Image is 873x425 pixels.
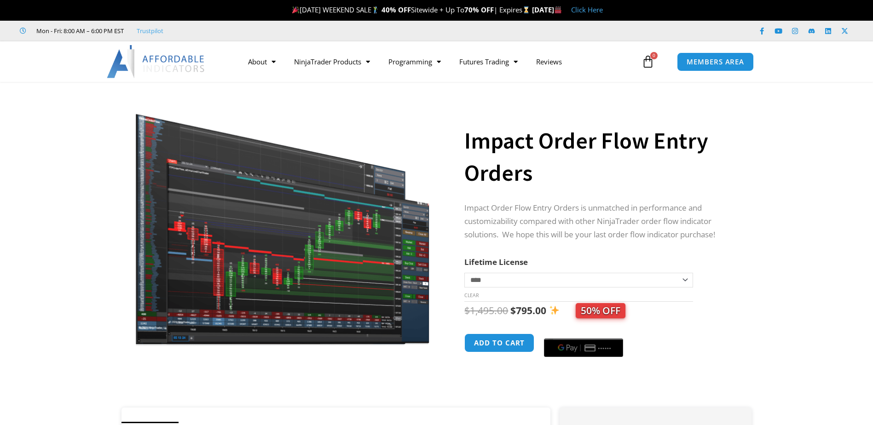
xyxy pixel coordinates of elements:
bdi: 1,495.00 [464,304,508,317]
a: Trustpilot [137,25,163,36]
a: Click Here [571,5,603,14]
strong: 70% OFF [464,5,494,14]
span: $ [464,304,470,317]
img: ✨ [549,305,559,315]
a: 0 [628,48,668,75]
span: 0 [650,52,658,59]
span: Mon - Fri: 8:00 AM – 6:00 PM EST [34,25,124,36]
nav: Menu [239,51,639,72]
a: Clear options [464,292,479,299]
text: •••••• [599,345,613,351]
img: 🏌️‍♂️ [372,6,379,13]
iframe: Secure payment input frame [542,332,625,333]
bdi: 795.00 [510,304,546,317]
button: Add to cart [464,333,534,352]
a: Programming [379,51,450,72]
a: NinjaTrader Products [285,51,379,72]
a: About [239,51,285,72]
span: 50% OFF [576,303,625,318]
a: Futures Trading [450,51,527,72]
img: 🎉 [292,6,299,13]
h1: Impact Order Flow Entry Orders [464,125,733,189]
img: 🏭 [555,6,561,13]
span: MEMBERS AREA [687,58,744,65]
a: Reviews [527,51,571,72]
span: $ [510,304,516,317]
img: of4 [134,98,430,348]
span: [DATE] WEEKEND SALE Sitewide + Up To | Expires [290,5,532,14]
img: LogoAI | Affordable Indicators – NinjaTrader [107,45,206,78]
button: Buy with GPay [544,339,623,357]
p: Impact Order Flow Entry Orders is unmatched in performance and customizability compared with othe... [464,201,733,241]
strong: [DATE] [532,5,562,14]
strong: 40% OFF [382,5,411,14]
a: MEMBERS AREA [677,52,754,71]
label: Lifetime License [464,257,528,267]
img: ⌛ [523,6,530,13]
